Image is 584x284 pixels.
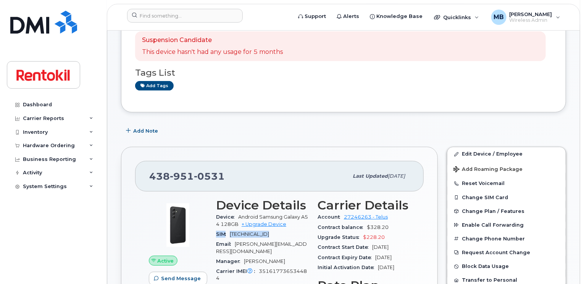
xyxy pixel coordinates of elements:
[378,265,394,270] span: [DATE]
[133,127,158,135] span: Add Note
[318,224,367,230] span: Contract balance
[244,258,285,264] span: [PERSON_NAME]
[447,232,566,246] button: Change Phone Number
[230,231,269,237] span: [TECHNICAL_ID]
[510,17,552,23] span: Wireless Admin
[142,48,283,57] p: This device hasn't had any usage for 5 months
[216,214,238,220] span: Device
[155,202,201,248] img: image20231002-4137094-o1c1en.jpeg
[363,234,385,240] span: $228.20
[149,170,225,182] span: 438
[216,231,230,237] span: SIM
[344,214,388,220] a: 27246263 - Telus
[447,177,566,190] button: Reset Voicemail
[216,268,259,274] span: Carrier IMEI
[127,9,243,23] input: Find something...
[443,14,471,20] span: Quicklinks
[318,234,363,240] span: Upgrade Status
[318,198,410,212] h3: Carrier Details
[216,214,308,227] span: Android Samsung Galaxy A54 128GB
[194,170,225,182] span: 0531
[216,198,308,212] h3: Device Details
[318,265,378,270] span: Initial Activation Date
[293,9,331,24] a: Support
[158,257,174,265] span: Active
[318,244,372,250] span: Contract Start Date
[216,241,307,254] span: [PERSON_NAME][EMAIL_ADDRESS][DOMAIN_NAME]
[375,255,392,260] span: [DATE]
[494,13,504,22] span: MB
[447,204,566,218] button: Change Plan / Features
[135,68,552,78] h3: Tags List
[216,241,235,247] span: Email
[510,11,552,17] span: [PERSON_NAME]
[353,173,388,179] span: Last updated
[462,208,524,214] span: Change Plan / Features
[388,173,405,179] span: [DATE]
[447,147,566,161] a: Edit Device / Employee
[318,214,344,220] span: Account
[365,9,428,24] a: Knowledge Base
[486,10,566,25] div: Malorie Bell
[462,222,524,228] span: Enable Call Forwarding
[376,13,423,20] span: Knowledge Base
[170,170,194,182] span: 951
[318,255,375,260] span: Contract Expiry Date
[135,81,174,91] a: Add tags
[216,258,244,264] span: Manager
[429,10,484,25] div: Quicklinks
[121,124,165,138] button: Add Note
[453,166,523,174] span: Add Roaming Package
[161,275,201,282] span: Send Message
[447,246,566,260] button: Request Account Change
[372,244,389,250] span: [DATE]
[447,260,566,273] button: Block Data Usage
[367,224,389,230] span: $328.20
[447,191,566,204] button: Change SIM Card
[142,36,283,45] p: Suspension Candidate
[343,13,359,20] span: Alerts
[305,13,326,20] span: Support
[447,218,566,232] button: Enable Call Forwarding
[447,161,566,177] button: Add Roaming Package
[216,268,307,281] span: 351617736534484
[242,221,286,227] a: + Upgrade Device
[331,9,365,24] a: Alerts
